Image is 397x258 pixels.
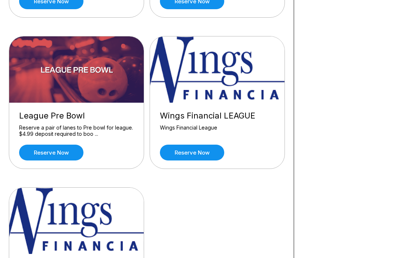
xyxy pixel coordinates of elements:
[19,111,134,121] div: League Pre Bowl
[19,124,134,137] div: Reserve a pair of lanes to Pre bowl for league. $4.99 deposit required to boo ...
[19,145,83,160] a: Reserve now
[160,111,275,121] div: Wings Financial LEAGUE
[160,145,224,160] a: Reserve now
[9,36,144,103] img: League Pre Bowl
[160,124,275,137] div: Wings Financial League
[150,36,285,103] img: Wings Financial LEAGUE
[9,188,144,254] img: Wings Financial Volleyball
